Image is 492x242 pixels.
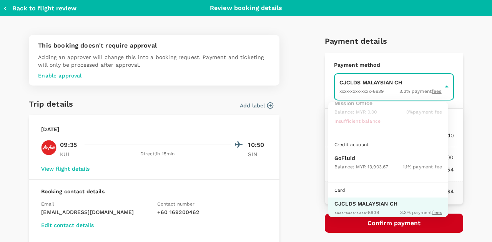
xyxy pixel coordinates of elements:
[334,142,369,147] span: Credit account
[400,209,442,217] span: 3.3 % payment
[334,200,442,207] p: CJCLDS MALAYSIAN CH
[334,188,346,193] span: Card
[432,210,442,215] u: fees
[334,164,388,170] span: Balance : MYR 13,903.67
[403,164,442,170] span: 1.1 % payment fee
[334,154,442,162] p: GoFluid
[334,210,379,215] span: XXXX-XXXX-XXXX-8639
